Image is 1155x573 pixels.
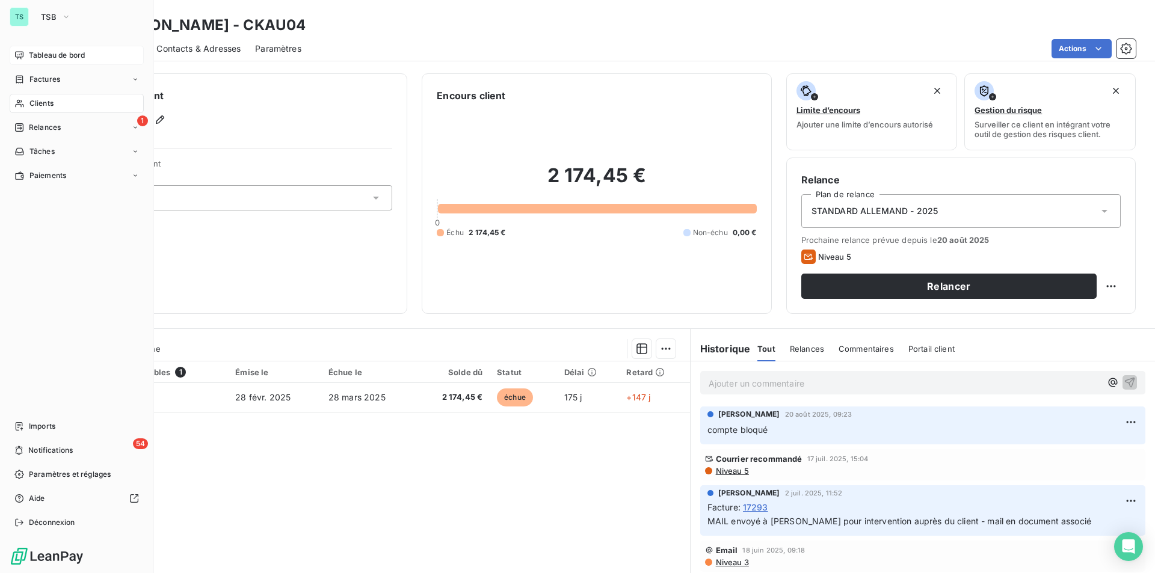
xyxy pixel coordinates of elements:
[435,218,440,227] span: 0
[29,50,85,61] span: Tableau de bord
[718,488,780,498] span: [PERSON_NAME]
[328,392,386,402] span: 28 mars 2025
[975,105,1042,115] span: Gestion du risque
[437,88,505,103] h6: Encours client
[693,227,728,238] span: Non-échu
[1052,39,1112,58] button: Actions
[106,14,306,36] h3: [PERSON_NAME] - CKAU04
[29,493,45,504] span: Aide
[10,118,144,137] a: 1Relances
[715,466,749,476] span: Niveau 5
[790,344,824,354] span: Relances
[29,74,60,85] span: Factures
[423,367,482,377] div: Solde dû
[626,392,650,402] span: +147 j
[10,70,144,89] a: Factures
[10,46,144,65] a: Tableau de bord
[1114,532,1143,561] div: Open Intercom Messenger
[801,173,1121,187] h6: Relance
[41,12,57,22] span: TSB
[255,43,301,55] span: Paramètres
[796,105,860,115] span: Limite d’encours
[437,164,756,200] h2: 2 174,45 €
[73,88,392,103] h6: Informations client
[175,367,186,378] span: 1
[626,367,682,377] div: Retard
[975,120,1126,139] span: Surveiller ce client en intégrant votre outil de gestion des risques client.
[29,146,55,157] span: Tâches
[328,367,409,377] div: Échue le
[839,344,894,354] span: Commentaires
[707,516,1091,526] span: MAIL envoyé à [PERSON_NAME] pour intervention auprès du client - mail en document associé
[801,235,1121,245] span: Prochaine relance prévue depuis le
[743,501,768,513] span: 17293
[10,489,144,508] a: Aide
[718,409,780,420] span: [PERSON_NAME]
[742,547,805,554] span: 18 juin 2025, 09:18
[29,122,61,133] span: Relances
[10,142,144,161] a: Tâches
[133,438,148,449] span: 54
[10,465,144,484] a: Paramètres et réglages
[10,417,144,436] a: Imports
[29,421,55,432] span: Imports
[497,367,550,377] div: Statut
[29,98,54,109] span: Clients
[733,227,757,238] span: 0,00 €
[716,454,802,464] span: Courrier recommandé
[716,545,738,555] span: Email
[497,388,533,406] span: échue
[818,252,851,262] span: Niveau 5
[10,7,29,26] div: TS
[446,227,464,238] span: Échu
[564,367,612,377] div: Délai
[97,159,392,176] span: Propriétés Client
[235,392,291,402] span: 28 févr. 2025
[28,445,73,456] span: Notifications
[96,367,221,378] div: Pièces comptables
[564,392,582,402] span: 175 j
[10,166,144,185] a: Paiements
[801,274,1097,299] button: Relancer
[807,455,869,462] span: 17 juil. 2025, 15:04
[29,517,75,528] span: Déconnexion
[423,391,482,403] span: 2 174,45 €
[715,557,749,567] span: Niveau 3
[10,94,144,113] a: Clients
[10,547,84,566] img: Logo LeanPay
[908,344,955,354] span: Portail client
[29,170,66,181] span: Paiements
[156,43,241,55] span: Contacts & Adresses
[785,489,843,497] span: 2 juil. 2025, 11:52
[796,120,933,129] span: Ajouter une limite d’encours autorisé
[937,235,990,245] span: 20 août 2025
[235,367,314,377] div: Émise le
[707,424,768,435] span: compte bloqué
[964,73,1136,150] button: Gestion du risqueSurveiller ce client en intégrant votre outil de gestion des risques client.
[691,342,751,356] h6: Historique
[137,115,148,126] span: 1
[757,344,775,354] span: Tout
[812,205,938,217] span: STANDARD ALLEMAND - 2025
[785,411,852,418] span: 20 août 2025, 09:23
[469,227,506,238] span: 2 174,45 €
[29,469,111,480] span: Paramètres et réglages
[707,501,741,513] span: Facture :
[786,73,958,150] button: Limite d’encoursAjouter une limite d’encours autorisé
